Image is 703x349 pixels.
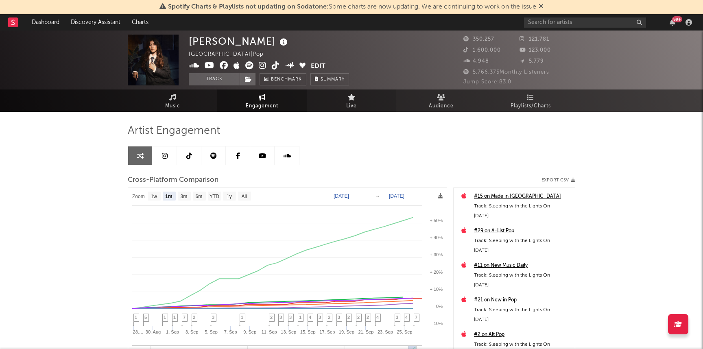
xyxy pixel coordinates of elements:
span: 3 [279,315,282,320]
text: 17. Sep [319,329,335,334]
span: 5 [144,315,147,320]
button: Edit [311,61,325,72]
span: 2 [328,315,330,320]
div: Track: Sleeping with the Lights On [474,305,571,315]
span: 4 [309,315,311,320]
text: 1. Sep [166,329,179,334]
text: + 30% [430,252,443,257]
input: Search for artists [524,17,646,28]
text: YTD [210,194,219,199]
span: 4 [405,315,408,320]
span: Music [165,101,180,111]
div: [GEOGRAPHIC_DATA] | Pop [189,50,273,59]
text: + 20% [430,270,443,275]
span: 2 [193,315,195,320]
span: 4 [376,315,379,320]
div: [PERSON_NAME] [189,35,290,48]
a: Engagement [217,89,307,112]
span: 4,948 [463,59,489,64]
span: 3 [319,315,321,320]
a: Discovery Assistant [65,14,126,31]
text: 1y [227,194,232,199]
div: [DATE] [474,211,571,221]
text: Zoom [132,194,145,199]
text: → [375,193,380,199]
span: Dismiss [539,4,544,10]
span: 3 [289,315,292,320]
text: All [241,194,247,199]
span: 1 [135,315,137,320]
text: 5. Sep [205,329,218,334]
text: 7. Sep [224,329,237,334]
a: Dashboard [26,14,65,31]
span: 5,766,375 Monthly Listeners [463,70,549,75]
a: Audience [396,89,486,112]
text: 1w [151,194,157,199]
text: 6m [196,194,203,199]
text: [DATE] [334,193,349,199]
span: Summary [321,77,345,82]
button: Track [189,73,240,85]
text: -10% [432,321,443,326]
span: 7 [183,315,186,320]
a: Music [128,89,217,112]
text: 19. Sep [339,329,354,334]
div: [DATE] [474,246,571,255]
a: #15 on Made in [GEOGRAPHIC_DATA] [474,192,571,201]
span: Audience [429,101,454,111]
span: 2 [367,315,369,320]
span: 2 [357,315,360,320]
text: 28.… [133,329,144,334]
div: Track: Sleeping with the Lights On [474,270,571,280]
span: Cross-Platform Comparison [128,175,218,185]
button: Export CSV [541,178,575,183]
a: #11 on New Music Daily [474,261,571,270]
a: #29 on A-List Pop [474,226,571,236]
div: Track: Sleeping with the Lights On [474,236,571,246]
span: Playlists/Charts [511,101,551,111]
span: 350,257 [463,37,494,42]
span: 1 [299,315,301,320]
a: #21 on New in Pop [474,295,571,305]
text: [DATE] [389,193,404,199]
a: Playlists/Charts [486,89,575,112]
span: 5,779 [520,59,544,64]
button: Summary [310,73,349,85]
span: 123,000 [520,48,551,53]
span: 3 [396,315,398,320]
span: Artist Engagement [128,126,220,136]
a: Benchmark [260,73,306,85]
span: 3 [338,315,340,320]
text: 25. Sep [397,329,412,334]
text: 11. Sep [262,329,277,334]
text: + 40% [430,235,443,240]
span: 2 [270,315,273,320]
span: 1 [241,315,243,320]
text: 3m [181,194,188,199]
div: [DATE] [474,280,571,290]
text: 9. Sep [243,329,256,334]
div: Track: Sleeping with the Lights On [474,201,571,211]
div: [DATE] [474,315,571,325]
text: 0% [436,304,443,309]
text: 15. Sep [300,329,316,334]
text: 30. Aug [146,329,161,334]
span: Live [346,101,357,111]
a: Live [307,89,396,112]
text: 3. Sep [186,329,199,334]
text: + 10% [430,287,443,292]
a: Charts [126,14,154,31]
div: 99 + [672,16,682,22]
a: #2 on Alt Pop [474,330,571,340]
span: Jump Score: 83.0 [463,79,511,85]
span: 7 [415,315,417,320]
span: 1 [173,315,176,320]
span: 1,600,000 [463,48,501,53]
span: 2 [347,315,350,320]
span: Benchmark [271,75,302,85]
button: 99+ [670,19,675,26]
